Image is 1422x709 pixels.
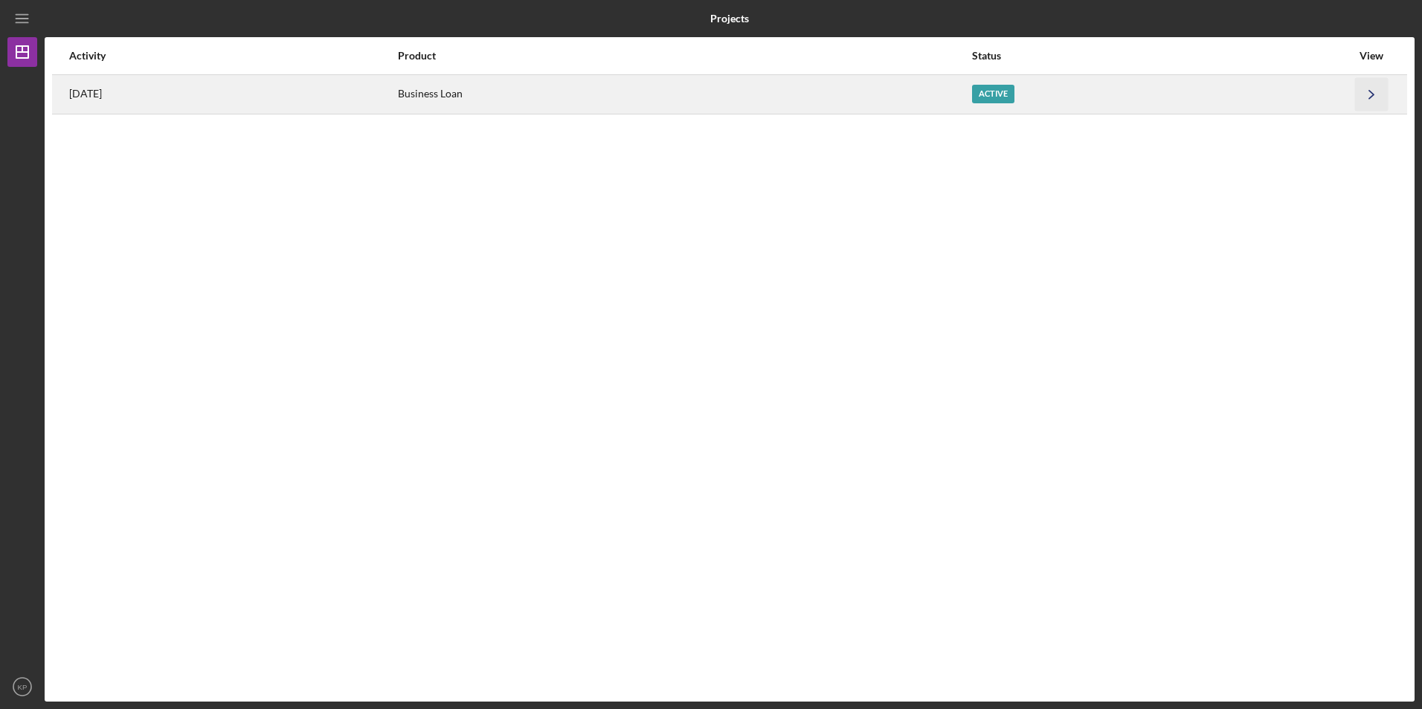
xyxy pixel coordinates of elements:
[7,672,37,702] button: KP
[18,683,28,691] text: KP
[69,50,396,62] div: Activity
[972,85,1014,103] div: Active
[972,50,1351,62] div: Status
[710,13,749,25] b: Projects
[1353,50,1390,62] div: View
[398,76,971,113] div: Business Loan
[398,50,971,62] div: Product
[69,88,102,100] time: 2025-07-14 20:36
